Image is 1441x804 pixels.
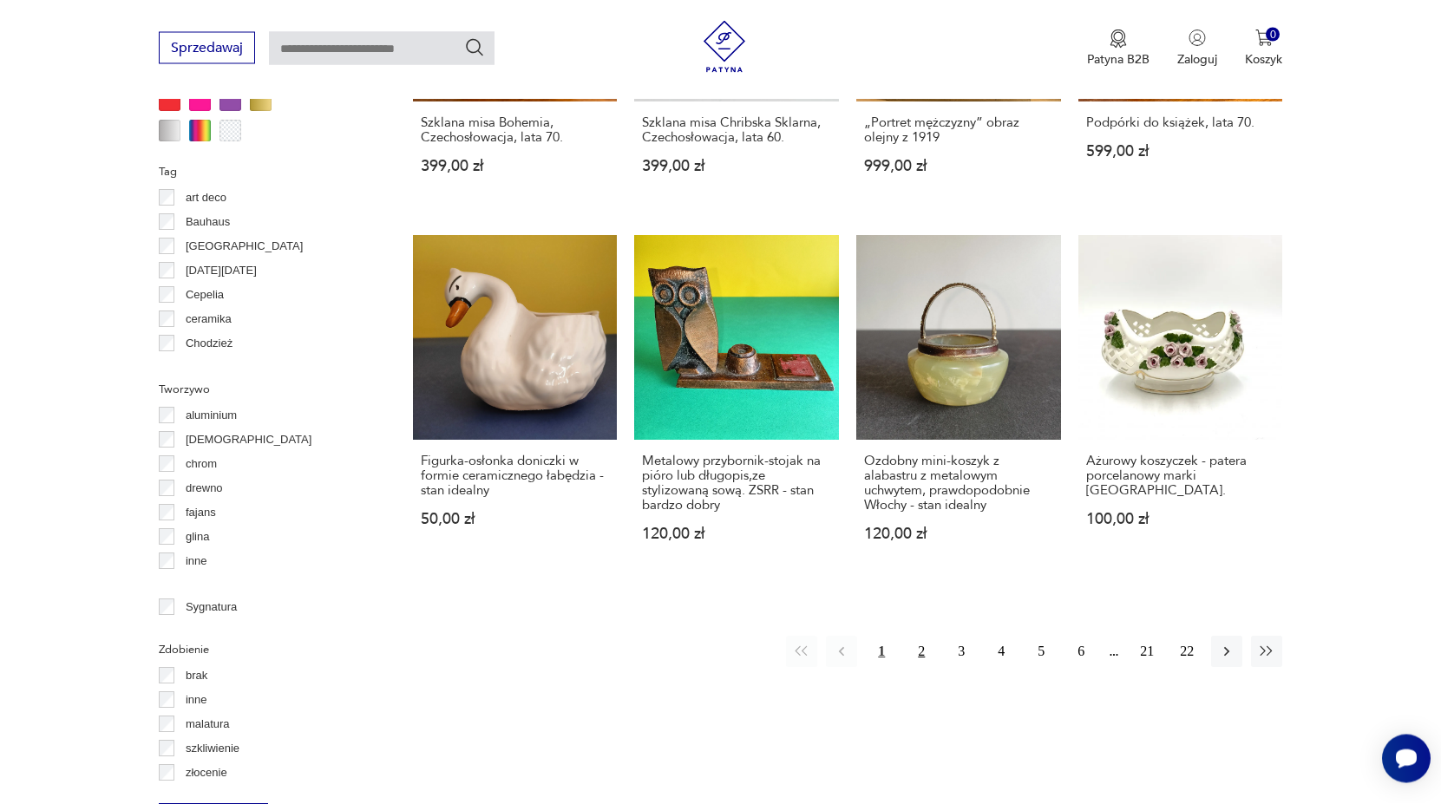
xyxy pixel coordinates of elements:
[186,262,257,281] p: [DATE][DATE]
[421,160,610,174] p: 399,00 zł
[642,454,831,513] h3: Metalowy przybornik-stojak na pióro lub długopis,ze stylizowaną sową. ZSRR - stan bardzo dobry
[1131,637,1163,668] button: 21
[186,667,207,686] p: brak
[159,381,371,400] p: Tworzywo
[946,637,977,668] button: 3
[986,637,1017,668] button: 4
[698,21,750,73] img: Patyna - sklep z meblami i dekoracjami vintage
[866,637,897,668] button: 1
[1255,29,1273,47] img: Ikona koszyka
[421,116,610,146] h3: Szklana misa Bohemia, Czechosłowacja, lata 70.
[413,236,618,576] a: Figurka-osłonka doniczki w formie ceramicznego łabędzia - stan idealnyFigurka-osłonka doniczki w ...
[1382,735,1431,783] iframe: Smartsupp widget button
[186,286,224,305] p: Cepelia
[1266,28,1281,42] div: 0
[186,480,223,499] p: drewno
[186,455,217,474] p: chrom
[159,641,371,660] p: Zdobienie
[1086,116,1275,131] h3: Podpórki do książek, lata 70.
[1177,29,1217,68] button: Zaloguj
[186,213,230,232] p: Bauhaus
[634,236,839,576] a: Metalowy przybornik-stojak na pióro lub długopis,ze stylizowaną sową. ZSRR - stan bardzo dobryMet...
[1245,51,1282,68] p: Koszyk
[642,527,831,542] p: 120,00 zł
[159,163,371,182] p: Tag
[186,189,226,208] p: art deco
[864,527,1053,542] p: 120,00 zł
[186,431,311,450] p: [DEMOGRAPHIC_DATA]
[864,160,1053,174] p: 999,00 zł
[186,552,207,572] p: inne
[864,454,1053,513] h3: Ozdobny mini-koszyk z alabastru z metalowym uchwytem, prawdopodobnie Włochy - stan idealny
[906,637,937,668] button: 2
[864,116,1053,146] h3: „Portret mężczyzny” obraz olejny z 1919
[421,454,610,499] h3: Figurka-osłonka doniczki w formie ceramicznego łabędzia - stan idealny
[1177,51,1217,68] p: Zaloguj
[186,764,227,783] p: złocenie
[464,37,485,58] button: Szukaj
[186,407,237,426] p: aluminium
[1086,145,1275,160] p: 599,00 zł
[642,160,831,174] p: 399,00 zł
[1025,637,1057,668] button: 5
[856,236,1061,576] a: Ozdobny mini-koszyk z alabastru z metalowym uchwytem, prawdopodobnie Włochy - stan idealnyOzdobny...
[1065,637,1097,668] button: 6
[1086,454,1275,499] h3: Ażurowy koszyczek - patera porcelanowy marki [GEOGRAPHIC_DATA].
[186,716,230,735] p: malatura
[159,32,255,64] button: Sprzedawaj
[186,691,207,710] p: inne
[1087,29,1150,68] a: Ikona medaluPatyna B2B
[186,528,209,547] p: glina
[1087,29,1150,68] button: Patyna B2B
[1110,29,1127,49] img: Ikona medalu
[1087,51,1150,68] p: Patyna B2B
[421,513,610,527] p: 50,00 zł
[1245,29,1282,68] button: 0Koszyk
[186,740,239,759] p: szkliwienie
[1189,29,1206,47] img: Ikonka użytkownika
[186,238,303,257] p: [GEOGRAPHIC_DATA]
[186,577,222,596] p: kamień
[186,335,233,354] p: Chodzież
[1078,236,1283,576] a: Ażurowy koszyczek - patera porcelanowy marki Brody Park.Ażurowy koszyczek - patera porcelanowy ma...
[186,504,216,523] p: fajans
[186,359,229,378] p: Ćmielów
[642,116,831,146] h3: Szklana misa Chribska Sklarna, Czechosłowacja, lata 60.
[1171,637,1202,668] button: 22
[159,43,255,56] a: Sprzedawaj
[186,598,237,618] p: Sygnatura
[1086,513,1275,527] p: 100,00 zł
[186,310,232,330] p: ceramika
